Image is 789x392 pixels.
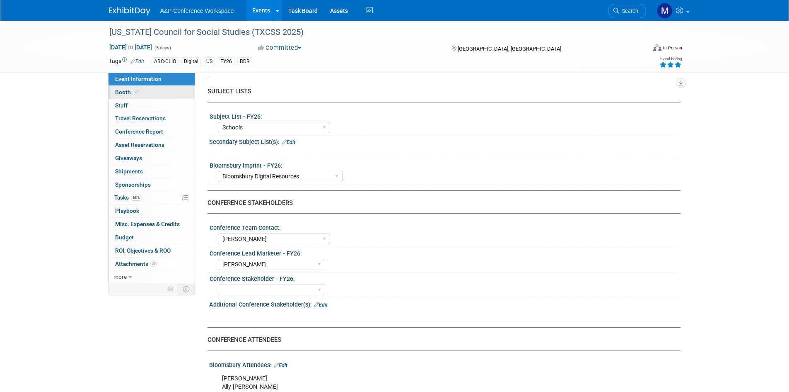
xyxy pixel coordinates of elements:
i: Booth reservation complete [135,90,139,94]
div: Bloomsbury Imprint - FY26: [210,159,677,170]
button: Committed [255,44,304,52]
a: Edit [282,139,295,145]
span: Giveaways [115,155,142,161]
a: Conference Report [109,125,195,138]
span: Misc. Expenses & Credits [115,221,180,227]
span: Staff [115,102,128,109]
a: Staff [109,99,195,112]
a: Edit [274,363,287,368]
span: 60% [131,195,142,201]
div: ABC-CLIO [152,57,179,66]
a: Giveaways [109,152,195,165]
a: Asset Reservations [109,139,195,151]
img: ExhibitDay [109,7,150,15]
div: Subject List - FY26: [210,110,677,121]
span: 3 [150,261,157,267]
div: Conference Stakeholder - FY26: [210,273,677,283]
span: more [113,273,127,280]
div: Event Format [597,43,683,56]
td: Personalize Event Tab Strip [164,284,178,295]
img: Format-Inperson.png [653,44,661,51]
span: Shipments [115,168,143,175]
a: Budget [109,231,195,244]
div: SUBJECT LISTS [208,87,674,96]
a: Tasks60% [109,191,195,204]
span: Playbook [115,207,139,214]
img: Mark Strong [657,3,673,19]
div: CONFERENCE ATTENDEES [208,336,674,344]
a: Attachments3 [109,258,195,270]
span: Attachments [115,261,157,267]
div: [US_STATE] Council for Social Studies (TXCSS 2025) [106,25,634,40]
div: Secondary Subject List(s): [209,136,680,146]
div: In-Person [663,45,682,51]
span: Budget [115,234,134,241]
span: Asset Reservations [115,141,164,148]
a: Edit [314,302,328,308]
span: Tasks [114,194,142,201]
span: [GEOGRAPHIC_DATA], [GEOGRAPHIC_DATA] [458,46,561,52]
a: Misc. Expenses & Credits [109,218,195,231]
div: Additional Conference Stakeholder(s): [209,298,680,309]
span: Travel Reservations [115,115,166,122]
div: FY26 [218,57,234,66]
span: to [127,44,135,51]
td: Tags [109,57,144,66]
span: [DATE] [DATE] [109,44,152,51]
span: Booth [115,89,140,95]
a: Sponsorships [109,178,195,191]
a: Booth [109,86,195,99]
span: Event Information [115,75,162,82]
div: Conference Lead Marketer - FY26: [210,247,677,258]
span: Search [619,8,638,14]
span: Sponsorships [115,181,151,188]
a: Travel Reservations [109,112,195,125]
span: Conference Report [115,128,163,135]
a: more [109,270,195,283]
div: BDR [237,57,252,66]
span: ROI, Objectives & ROO [115,247,171,254]
a: ROI, Objectives & ROO [109,244,195,257]
div: Bloomsbury Attendees: [209,359,680,370]
a: Search [608,4,646,18]
a: Event Information [109,73,195,85]
a: Edit [130,58,144,64]
div: CONFERENCE STAKEHOLDERS [208,199,674,207]
div: Event Rating [659,57,682,61]
div: Conference Team Contact: [210,222,677,232]
a: Shipments [109,165,195,178]
span: (5 days) [154,45,171,51]
a: Playbook [109,205,195,217]
div: Digital [181,57,201,66]
td: Toggle Event Tabs [178,284,195,295]
div: US [204,57,215,66]
span: A&P Conference Workspace [160,7,234,14]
